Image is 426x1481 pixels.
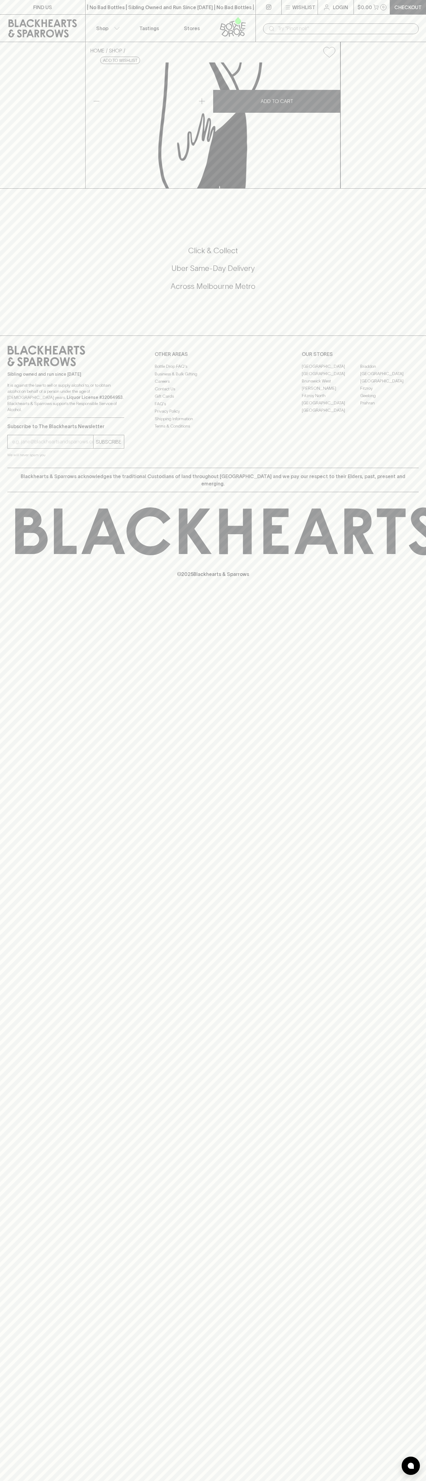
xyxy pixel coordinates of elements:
input: e.g. jane@blackheartsandsparrows.com.au [12,437,93,447]
a: Braddon [360,363,419,370]
input: Try "Pinot noir" [278,24,414,34]
img: bubble-icon [408,1463,414,1469]
p: Blackhearts & Sparrows acknowledges the traditional Custodians of land throughout [GEOGRAPHIC_DAT... [12,473,414,487]
p: We will never spam you [7,452,124,458]
button: Shop [86,15,128,42]
h5: Across Melbourne Metro [7,281,419,291]
a: SHOP [109,48,122,53]
p: Subscribe to The Blackhearts Newsletter [7,423,124,430]
h5: Uber Same-Day Delivery [7,263,419,273]
p: $0.00 [357,4,372,11]
a: Prahran [360,399,419,407]
img: Tony's Chocolonely Milk Caramel Cookie 180g [86,62,340,188]
a: Geelong [360,392,419,399]
div: Call to action block [7,221,419,323]
p: OUR STORES [302,350,419,358]
p: Checkout [394,4,422,11]
a: Terms & Conditions [155,423,272,430]
p: Wishlist [292,4,315,11]
a: Brunswick West [302,377,360,385]
p: Tastings [139,25,159,32]
p: It is against the law to sell or supply alcohol to, or to obtain alcohol on behalf of a person un... [7,382,124,413]
p: Stores [184,25,200,32]
a: Stores [171,15,213,42]
a: Privacy Policy [155,408,272,415]
p: Login [333,4,348,11]
button: ADD TO CART [213,90,340,113]
a: [GEOGRAPHIC_DATA] [302,399,360,407]
button: Add to wishlist [321,44,338,60]
button: SUBSCRIBE [93,435,124,448]
p: ADD TO CART [261,98,293,105]
a: Fitzroy North [302,392,360,399]
a: [GEOGRAPHIC_DATA] [302,370,360,377]
a: Business & Bulk Gifting [155,370,272,378]
a: FAQ's [155,400,272,407]
a: Contact Us [155,385,272,392]
a: [GEOGRAPHIC_DATA] [360,370,419,377]
strong: Liquor License #32064953 [67,395,123,400]
p: SUBSCRIBE [96,438,121,446]
a: Shipping Information [155,415,272,422]
p: Sibling owned and run since [DATE] [7,371,124,377]
a: [GEOGRAPHIC_DATA] [302,363,360,370]
a: Fitzroy [360,385,419,392]
a: [GEOGRAPHIC_DATA] [360,377,419,385]
p: OTHER AREAS [155,350,272,358]
p: Shop [96,25,108,32]
a: Careers [155,378,272,385]
a: HOME [90,48,104,53]
a: [GEOGRAPHIC_DATA] [302,407,360,414]
button: Add to wishlist [100,57,140,64]
a: [PERSON_NAME] [302,385,360,392]
p: FIND US [33,4,52,11]
a: Gift Cards [155,393,272,400]
h5: Click & Collect [7,246,419,256]
a: Bottle Drop FAQ's [155,363,272,370]
p: 0 [382,5,385,9]
a: Tastings [128,15,171,42]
